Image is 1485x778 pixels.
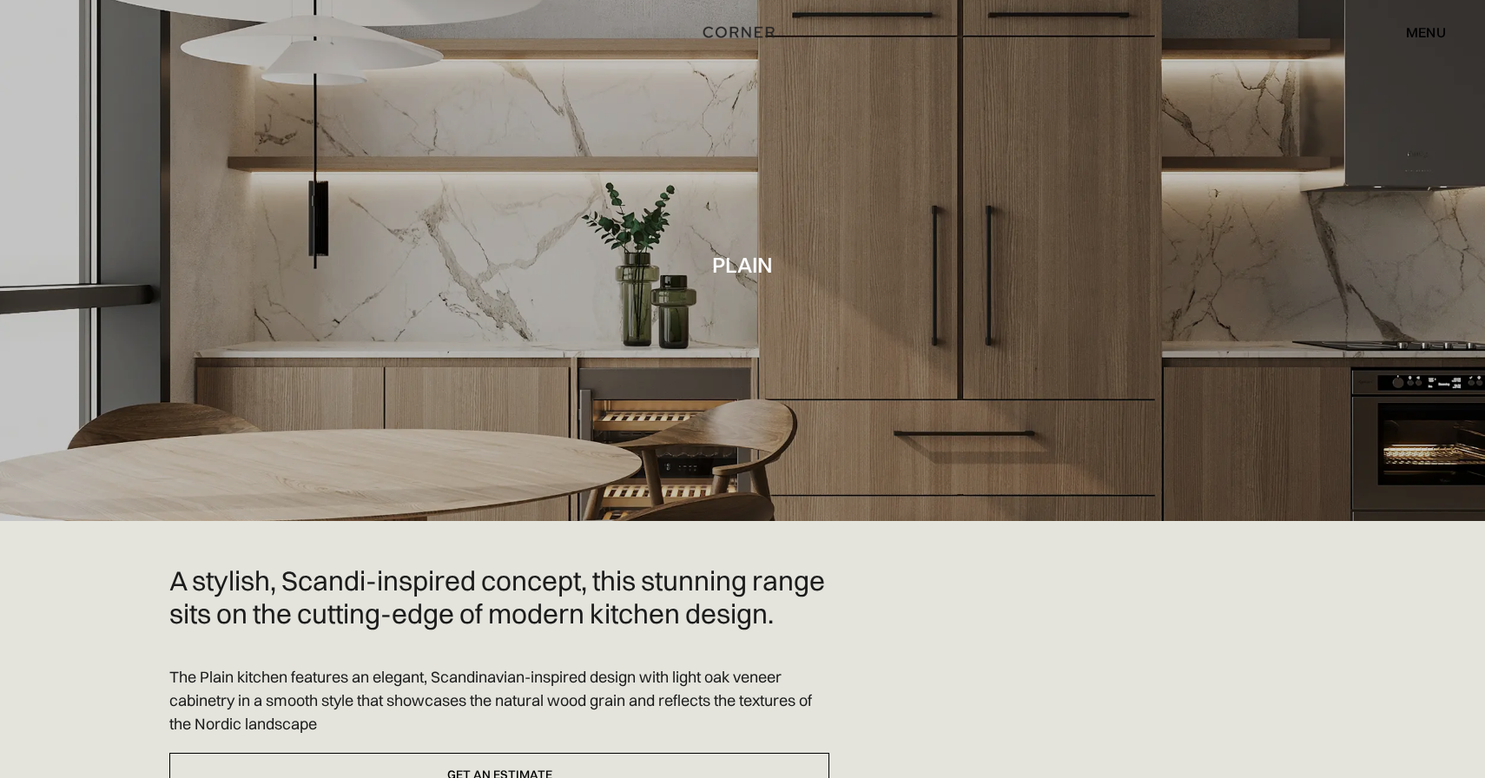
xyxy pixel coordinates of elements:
[684,21,801,43] a: home
[1389,17,1446,47] div: menu
[712,253,773,276] h1: Plain
[1406,25,1446,39] div: menu
[169,564,829,630] h2: A stylish, Scandi-inspired concept, this stunning range sits on the cutting-edge of modern kitche...
[169,665,829,735] p: The Plain kitchen features an elegant, Scandinavian-inspired design with light oak veneer cabinet...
